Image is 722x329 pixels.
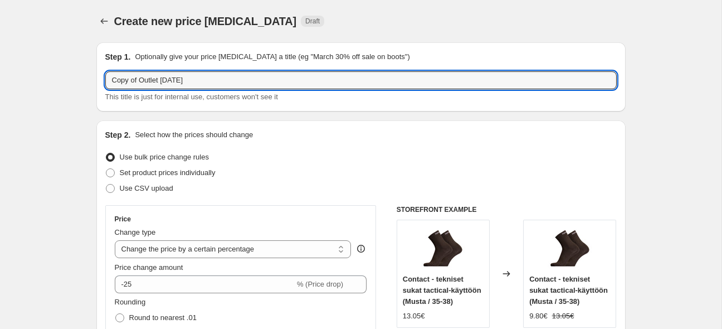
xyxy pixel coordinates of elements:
span: Rounding [115,298,146,306]
p: Select how the prices should change [135,129,253,141]
span: Create new price [MEDICAL_DATA] [114,15,297,27]
h2: Step 2. [105,129,131,141]
span: Draft [305,17,320,26]
span: Change type [115,228,156,236]
img: E8731-199-4_ab286934-3288-4769-ba68-d6deee4190f4_80x.jpg [548,226,592,270]
span: Use bulk price change rules [120,153,209,161]
span: Round to nearest .01 [129,313,197,322]
input: -15 [115,275,295,293]
strike: 13.05€ [552,311,574,322]
h2: Step 1. [105,51,131,62]
input: 30% off holiday sale [105,71,617,89]
div: 9.80€ [529,311,548,322]
button: Price change jobs [96,13,112,29]
p: Optionally give your price [MEDICAL_DATA] a title (eg "March 30% off sale on boots") [135,51,409,62]
span: Contact - tekniset sukat tactical-käyttöön (Musta / 35-38) [529,275,608,306]
h3: Price [115,215,131,224]
img: E8731-199-4_ab286934-3288-4769-ba68-d6deee4190f4_80x.jpg [421,226,465,270]
div: 13.05€ [403,311,425,322]
span: Price change amount [115,263,183,272]
span: Use CSV upload [120,184,173,192]
div: help [355,243,367,254]
span: % (Price drop) [297,280,343,288]
h6: STOREFRONT EXAMPLE [397,205,617,214]
span: Set product prices individually [120,168,216,177]
span: Contact - tekniset sukat tactical-käyttöön (Musta / 35-38) [403,275,481,306]
span: This title is just for internal use, customers won't see it [105,93,278,101]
